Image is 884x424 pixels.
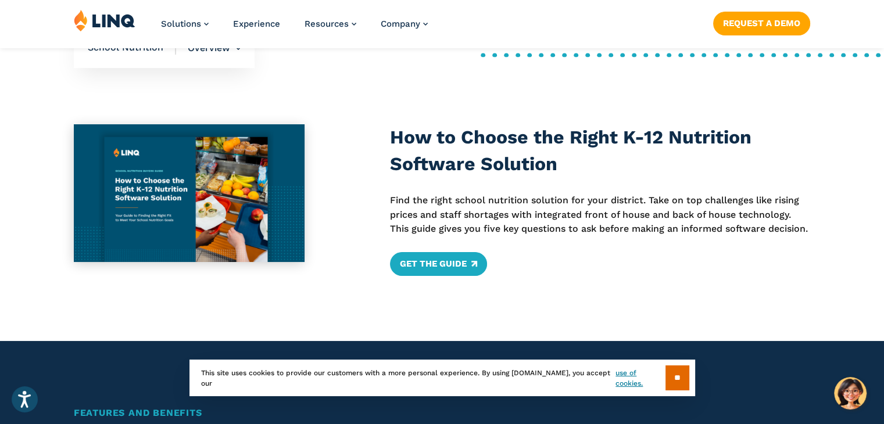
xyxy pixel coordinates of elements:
div: This site uses cookies to provide our customers with a more personal experience. By using [DOMAIN... [189,360,695,396]
span: School Nutrition [88,42,176,55]
span: Resources [305,19,349,29]
h3: How to Choose the Right K-12 Nutrition Software Solution [390,124,810,177]
p: Find the right school nutrition solution for your district. Take on top challenges like rising pr... [390,193,810,236]
a: Request a Demo [713,12,810,35]
a: Resources [305,19,356,29]
a: use of cookies. [615,368,665,389]
a: Experience [233,19,280,29]
span: Solutions [161,19,201,29]
span: Company [381,19,420,29]
nav: Primary Navigation [161,9,428,48]
img: LINQ | K‑12 Software [74,9,135,31]
img: Nutrition Buyers Guide Thumbnail [74,124,305,262]
a: Get the Guide [390,252,487,275]
nav: Button Navigation [713,9,810,35]
li: Overview [176,28,241,69]
a: Solutions [161,19,209,29]
a: Company [381,19,428,29]
button: Hello, have a question? Let’s chat. [834,377,867,409]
